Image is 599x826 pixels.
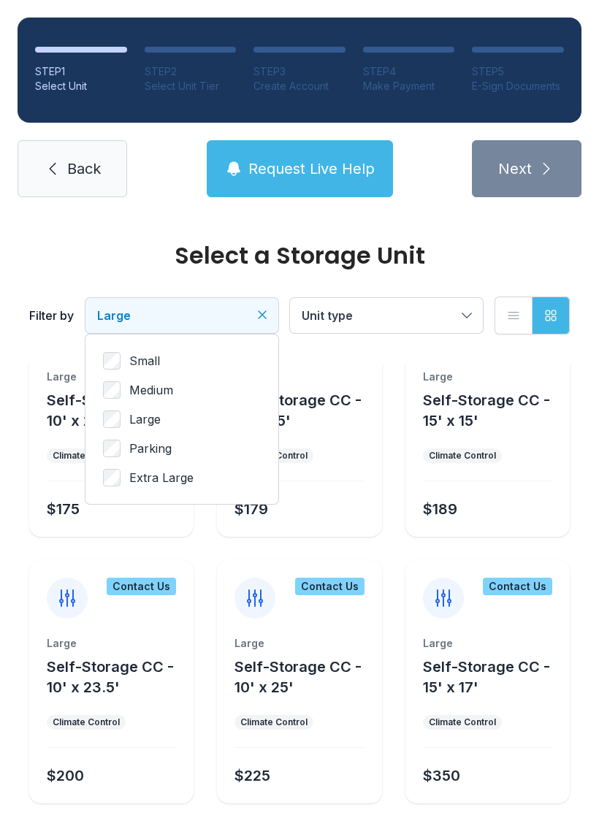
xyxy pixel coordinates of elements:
div: Climate Control [53,716,120,728]
div: STEP 4 [363,64,455,79]
span: Extra Large [129,469,194,486]
div: Make Payment [363,79,455,93]
div: STEP 2 [145,64,237,79]
div: $200 [47,765,84,786]
div: STEP 1 [35,64,127,79]
div: E-Sign Documents [472,79,564,93]
div: Large [423,370,552,384]
span: Back [67,158,101,179]
span: Parking [129,440,172,457]
span: Unit type [302,308,353,323]
div: Large [234,636,364,651]
button: Self-Storage CC - 10' x 25' [234,657,375,697]
div: STEP 5 [472,64,564,79]
div: $189 [423,499,457,519]
div: $225 [234,765,270,786]
div: Select a Storage Unit [29,244,570,267]
input: Extra Large [103,469,121,486]
div: Create Account [253,79,346,93]
div: Large [47,370,176,384]
div: Large [423,636,552,651]
button: Self-Storage CC - 14' x 15' [234,390,375,431]
div: Large [234,370,364,384]
button: Unit type [290,298,483,333]
div: Filter by [29,307,74,324]
div: Climate Control [429,716,496,728]
span: Small [129,352,160,370]
input: Parking [103,440,121,457]
span: Self-Storage CC - 15' x 17' [423,658,550,696]
div: Climate Control [429,450,496,462]
input: Medium [103,381,121,399]
div: STEP 3 [253,64,346,79]
button: Self-Storage CC - 15' x 17' [423,657,564,697]
span: Self-Storage CC - 15' x 15' [423,391,550,429]
span: Next [498,158,532,179]
button: Self-Storage CC - 15' x 15' [423,390,564,431]
input: Large [103,410,121,428]
input: Small [103,352,121,370]
div: Contact Us [483,578,552,595]
span: Self-Storage CC - 14' x 15' [234,391,362,429]
span: Self-Storage CC - 10' x 23.5' [47,658,174,696]
button: Clear filters [255,307,270,322]
span: Large [129,410,161,428]
button: Self-Storage CC - 10' x 20' [47,390,188,431]
span: Self-Storage CC - 10' x 20' [47,391,174,429]
span: Self-Storage CC - 10' x 25' [234,658,362,696]
span: Medium [129,381,173,399]
div: Select Unit Tier [145,79,237,93]
div: Large [47,636,176,651]
div: Climate Control [240,716,308,728]
div: Contact Us [295,578,365,595]
div: Select Unit [35,79,127,93]
div: $175 [47,499,80,519]
div: $350 [423,765,460,786]
div: $179 [234,499,268,519]
div: Contact Us [107,578,176,595]
button: Self-Storage CC - 10' x 23.5' [47,657,188,697]
button: Large [85,298,278,333]
div: Climate Control [53,450,120,462]
span: Large [97,308,131,323]
span: Request Live Help [248,158,375,179]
